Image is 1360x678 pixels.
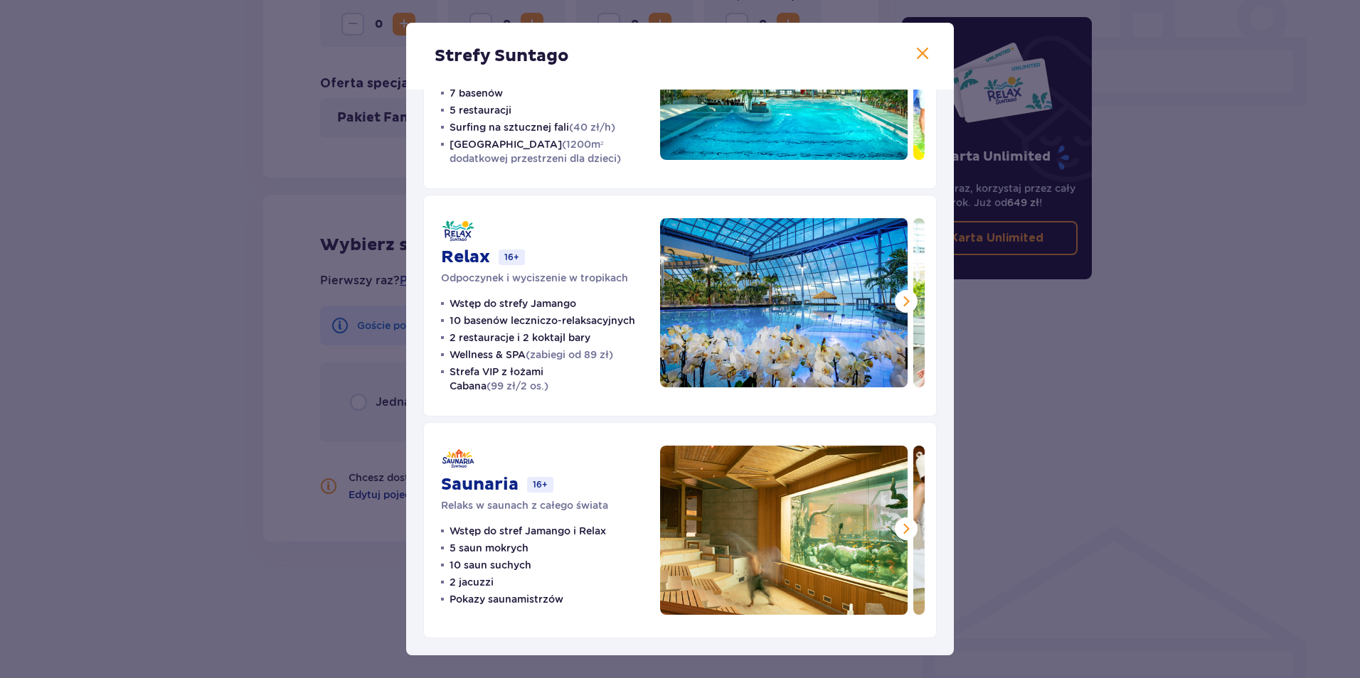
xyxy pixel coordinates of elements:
p: Odpoczynek i wyciszenie w tropikach [441,271,628,285]
p: Surfing na sztucznej fali [450,120,615,134]
p: 2 restauracje i 2 koktajl bary [450,330,590,345]
p: 7 basenów [450,86,503,100]
span: (99 zł/2 os.) [487,380,548,392]
p: Saunaria [441,474,519,495]
p: Pokazy saunamistrzów [450,592,563,606]
p: 5 saun mokrych [450,541,528,555]
p: Strefy Suntago [435,45,569,67]
p: Wellness & SPA [450,348,613,362]
p: Relax [441,247,490,268]
p: Wstęp do stref Jamango i Relax [450,524,606,538]
span: (40 zł/h) [569,122,615,133]
img: Saunaria logo [441,446,475,471]
p: 16+ [527,477,553,493]
img: Saunaria [660,446,908,615]
p: Relaks w saunach z całego świata [441,498,608,512]
p: 10 saun suchych [450,558,531,572]
img: Relax [660,218,908,387]
p: 5 restauracji [450,103,511,117]
img: Relax logo [441,218,475,244]
span: (zabiegi od 89 zł) [526,349,613,360]
p: 10 basenów leczniczo-relaksacyjnych [450,313,635,328]
p: Strefa VIP z łożami Cabana [450,365,643,393]
p: 16+ [499,249,525,265]
p: Wstęp do strefy Jamango [450,296,576,311]
p: [GEOGRAPHIC_DATA] [450,137,643,166]
p: 2 jacuzzi [450,575,494,589]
